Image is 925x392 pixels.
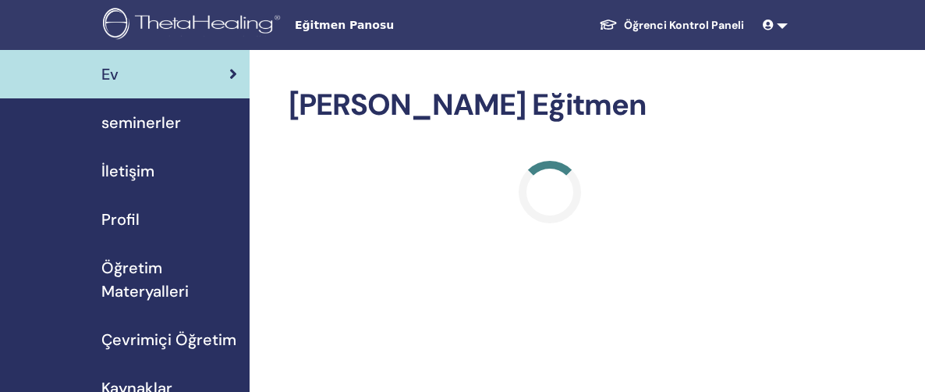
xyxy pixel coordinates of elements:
h2: [PERSON_NAME] Eğitmen [289,87,811,123]
span: seminerler [101,111,181,134]
img: graduation-cap-white.svg [599,18,618,31]
a: Öğrenci Kontrol Paneli [587,11,757,40]
img: logo.png [103,8,285,43]
span: Öğretim Materyalleri [101,256,237,303]
span: İletişim [101,159,154,183]
span: Ev [101,62,119,86]
span: Eğitmen Panosu [295,17,529,34]
span: Profil [101,208,140,231]
span: Çevrimiçi Öğretim [101,328,236,351]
